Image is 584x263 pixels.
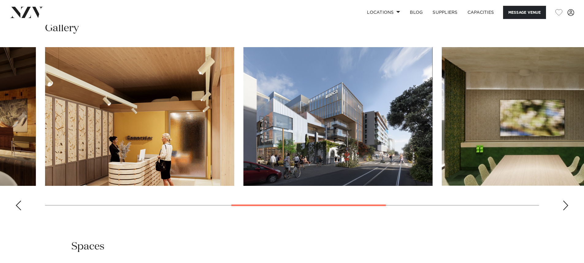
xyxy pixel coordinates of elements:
a: SUPPLIERS [428,6,462,19]
button: Message Venue [503,6,546,19]
img: nzv-logo.png [10,7,43,18]
h2: Spaces [71,240,105,254]
swiper-slide: 5 / 8 [243,47,433,186]
h2: Gallery [45,21,79,35]
swiper-slide: 4 / 8 [45,47,234,186]
a: Capacities [463,6,499,19]
a: BLOG [405,6,428,19]
a: Locations [362,6,405,19]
